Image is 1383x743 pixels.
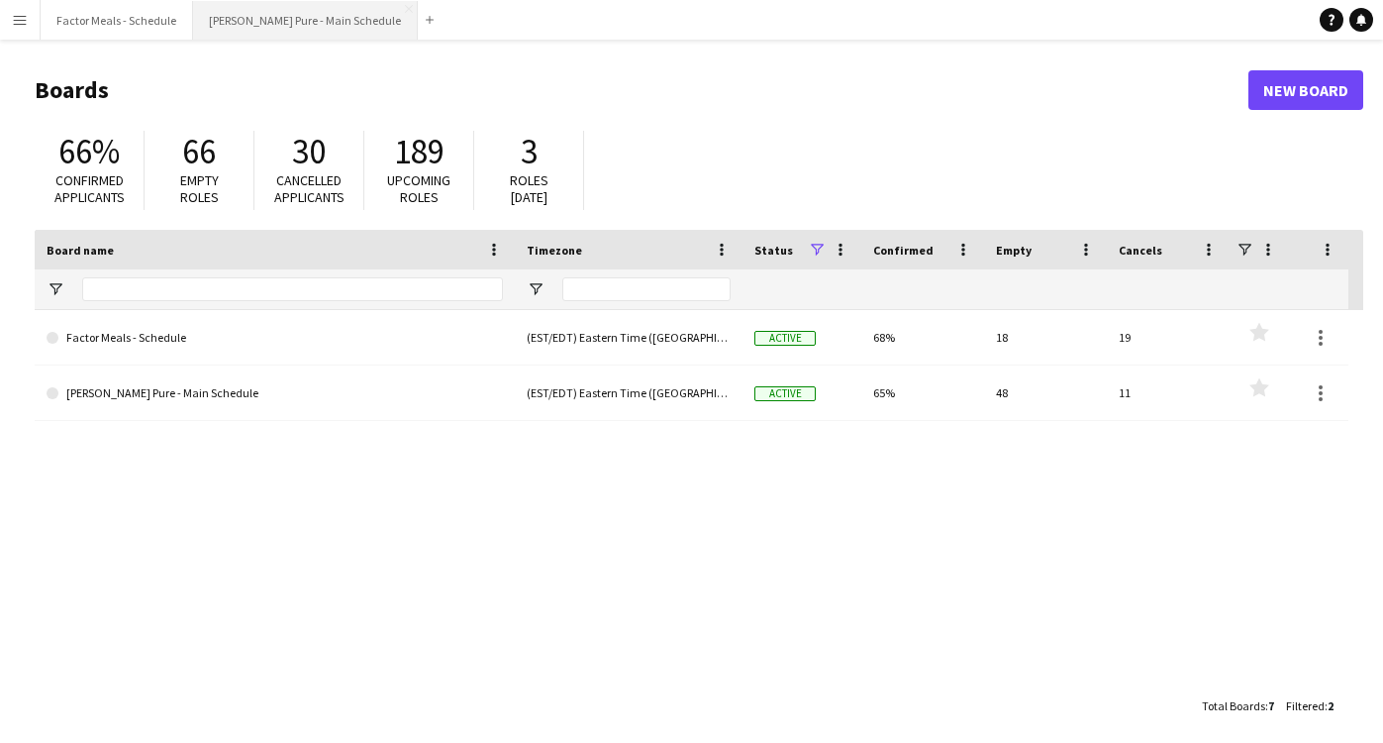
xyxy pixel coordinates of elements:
span: 7 [1268,698,1274,713]
span: 30 [292,130,326,173]
span: Cancels [1119,243,1162,258]
h1: Boards [35,75,1248,105]
span: 66 [182,130,216,173]
span: Upcoming roles [387,171,450,206]
div: 11 [1107,366,1230,420]
a: [PERSON_NAME] Pure - Main Schedule [47,366,503,421]
span: 2 [1328,698,1334,713]
span: Cancelled applicants [274,171,345,206]
div: : [1286,687,1334,725]
div: 48 [984,366,1107,420]
div: 68% [861,310,984,365]
span: Empty roles [180,171,219,206]
a: New Board [1248,70,1363,110]
div: 65% [861,366,984,420]
span: 66% [58,130,120,173]
input: Board name Filter Input [82,277,503,301]
span: Active [754,386,816,401]
button: [PERSON_NAME] Pure - Main Schedule [193,1,418,40]
div: (EST/EDT) Eastern Time ([GEOGRAPHIC_DATA] & [GEOGRAPHIC_DATA]) [515,310,742,365]
div: 18 [984,310,1107,365]
span: Filtered [1286,698,1325,713]
span: 3 [521,130,538,173]
input: Timezone Filter Input [562,277,731,301]
button: Open Filter Menu [527,280,544,298]
span: Confirmed applicants [54,171,125,206]
div: (EST/EDT) Eastern Time ([GEOGRAPHIC_DATA] & [GEOGRAPHIC_DATA]) [515,366,742,420]
span: Timezone [527,243,582,258]
a: Factor Meals - Schedule [47,310,503,366]
button: Factor Meals - Schedule [41,1,193,40]
span: Active [754,331,816,346]
div: 19 [1107,310,1230,365]
span: Roles [DATE] [510,171,548,206]
div: : [1202,687,1274,725]
span: Empty [996,243,1032,258]
span: Confirmed [873,243,934,258]
span: Board name [47,243,114,258]
button: Open Filter Menu [47,280,64,298]
span: Status [754,243,793,258]
span: 189 [394,130,445,173]
span: Total Boards [1202,698,1265,713]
